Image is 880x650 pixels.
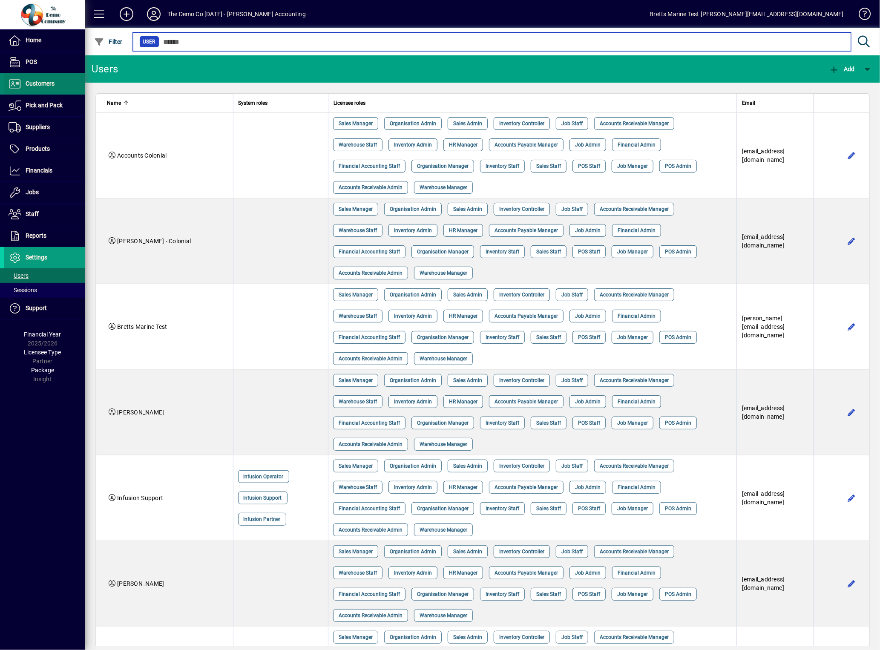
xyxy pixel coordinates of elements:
span: HR Manager [449,397,477,406]
span: Financial Accounting Staff [339,590,400,598]
span: Organisation Manager [417,162,469,170]
span: HR Manager [449,483,477,492]
div: Bretts Marine Test [PERSON_NAME][EMAIL_ADDRESS][DOMAIN_NAME] [650,7,844,21]
span: Products [26,145,50,152]
span: Sales Manager [339,376,373,385]
span: HR Manager [449,312,477,320]
span: Organisation Manager [417,590,469,598]
button: Edit [845,149,858,162]
span: Sales Manager [339,462,373,470]
a: Jobs [4,182,85,203]
span: [PERSON_NAME][EMAIL_ADDRESS][DOMAIN_NAME] [742,315,785,339]
button: Profile [140,6,167,22]
span: Organisation Manager [417,247,469,256]
span: Inventory Admin [394,141,432,149]
span: Job Manager [617,333,648,342]
span: Licensee roles [334,98,365,108]
span: Sales Admin [453,633,482,641]
span: Warehouse Manager [420,183,467,192]
span: Bretts Marine Test [117,323,167,330]
span: Warehouse Staff [339,312,377,320]
span: Job Staff [561,633,583,641]
a: Reports [4,225,85,247]
span: Infusion Partner [244,515,281,523]
span: Sales Admin [453,119,482,128]
span: Inventory Controller [499,462,544,470]
span: Organisation Admin [390,205,436,213]
span: Accounts Receivable Manager [600,119,669,128]
span: Email [742,98,755,108]
span: [PERSON_NAME] - Colonial [117,238,191,244]
span: Filter [94,38,123,45]
span: Jobs [26,189,39,196]
span: HR Manager [449,226,477,235]
span: Support [26,305,47,311]
span: Job Admin [575,483,601,492]
span: Sales Manager [339,547,373,556]
span: POS Staff [578,419,600,427]
span: Home [26,37,41,43]
span: Sales Manager [339,290,373,299]
span: Warehouse Staff [339,397,377,406]
span: Infusion Operator [244,472,284,481]
span: Inventory Controller [499,205,544,213]
span: User [143,37,155,46]
span: Inventory Admin [394,312,432,320]
span: Sessions [9,287,37,293]
button: Edit [845,406,858,419]
span: Inventory Admin [394,569,432,577]
span: Organisation Admin [390,547,436,556]
span: Warehouse Manager [420,611,467,620]
span: Warehouse Staff [339,141,377,149]
span: Financial Accounting Staff [339,419,400,427]
span: Organisation Admin [390,462,436,470]
span: Financial Admin [618,569,656,577]
span: Job Staff [561,462,583,470]
span: Sales Staff [536,419,561,427]
span: Job Manager [617,590,648,598]
span: Accounts Receivable Admin [339,183,403,192]
span: Sales Manager [339,119,373,128]
a: Staff [4,204,85,225]
a: Knowledge Base [852,2,869,29]
span: Sales Staff [536,333,561,342]
span: Warehouse Manager [420,354,467,363]
span: Name [107,98,121,108]
span: Accounts Receivable Manager [600,547,669,556]
span: Job Staff [561,290,583,299]
span: Organisation Manager [417,504,469,513]
span: Inventory Staff [486,419,519,427]
span: Financial Accounting Staff [339,162,400,170]
a: Pick and Pack [4,95,85,116]
span: Inventory Staff [486,590,519,598]
button: Edit [845,234,858,248]
span: Organisation Admin [390,119,436,128]
span: Organisation Manager [417,333,469,342]
span: Sales Admin [453,376,482,385]
span: [EMAIL_ADDRESS][DOMAIN_NAME] [742,233,785,249]
span: Accounts Payable Manager [495,141,558,149]
span: [EMAIL_ADDRESS][DOMAIN_NAME] [742,148,785,163]
span: Warehouse Staff [339,226,377,235]
span: Inventory Admin [394,483,432,492]
span: Financial Admin [618,226,656,235]
button: Edit [845,577,858,590]
span: POS Staff [578,162,600,170]
a: Products [4,138,85,160]
span: POS Staff [578,504,600,513]
span: Sales Manager [339,633,373,641]
a: Support [4,298,85,319]
span: Job Admin [575,569,601,577]
a: Suppliers [4,117,85,138]
span: Accounts Receivable Manager [600,633,669,641]
span: Accounts Colonial [117,152,167,159]
span: Job Staff [561,376,583,385]
span: HR Manager [449,141,477,149]
span: Staff [26,210,39,217]
span: POS Admin [665,162,691,170]
button: Edit [845,320,858,334]
span: Inventory Staff [486,162,519,170]
span: POS Admin [665,247,691,256]
button: Add [113,6,140,22]
span: POS Admin [665,419,691,427]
